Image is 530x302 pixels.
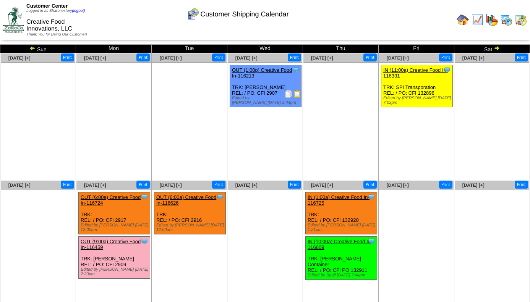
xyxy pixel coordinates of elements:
[3,7,24,32] img: ZoRoCo_Logo(Green%26Foil)%20jpg.webp
[141,237,148,245] img: Tooltip
[61,53,74,61] button: Print
[387,182,409,188] a: [DATE] [+]
[212,53,225,61] button: Print
[136,181,150,189] button: Print
[439,181,452,189] button: Print
[156,194,216,206] a: OUT (6:00a) Creative Food In-116626
[515,14,527,26] img: calendarinout.gif
[227,45,303,53] td: Wed
[79,237,150,279] div: TRK: [PERSON_NAME] REL: / PO: CFI 2909
[160,182,182,188] a: [DATE] [+]
[381,65,453,107] div: TRK: SPI Transporation REL: / PO: CFI 132896
[443,66,451,74] img: Tooltip
[308,194,370,206] a: IN (1:00a) Creative Food In-116725
[311,182,333,188] a: [DATE] [+]
[293,90,301,98] img: Bill of Lading
[79,192,150,234] div: TRK: REL: / PO: CFI 2917
[439,53,452,61] button: Print
[383,67,448,79] a: IN (11:00a) Creative Food In-116331
[201,10,289,18] span: Customer Shipping Calendar
[363,181,377,189] button: Print
[303,45,379,53] td: Thu
[454,45,530,53] td: Sat
[235,55,258,61] a: [DATE] [+]
[387,55,409,61] a: [DATE] [+]
[515,53,528,61] button: Print
[26,9,85,13] span: Logged in as Sharonestory
[26,32,87,37] span: Thank You for Being Our Customer!
[141,193,148,201] img: Tooltip
[152,45,227,53] td: Tue
[232,67,292,79] a: OUT (1:00p) Creative Food In-116213
[379,45,454,53] td: Fri
[462,182,485,188] a: [DATE] [+]
[235,182,258,188] a: [DATE] [+]
[288,53,301,61] button: Print
[81,223,150,232] div: Edited by [PERSON_NAME] [DATE] 12:00am
[308,223,377,232] div: Edited by [PERSON_NAME] [DATE] 1:21pm
[288,181,301,189] button: Print
[500,14,512,26] img: calendarprod.gif
[29,45,36,51] img: arrowleft.gif
[76,45,152,53] td: Mon
[311,55,333,61] a: [DATE] [+]
[486,14,498,26] img: graph.gif
[462,55,485,61] a: [DATE] [+]
[494,45,500,51] img: arrowright.gif
[308,273,377,278] div: Edited by Bpali [DATE] 7:44pm
[457,14,469,26] img: home.gif
[187,8,199,20] img: calendarcustomer.gif
[230,65,301,107] div: TRK: [PERSON_NAME] REL: / PO: CFI 2907
[136,53,150,61] button: Print
[156,223,225,232] div: Edited by [PERSON_NAME] [DATE] 12:00am
[212,181,225,189] button: Print
[26,3,68,9] span: Customer Center
[72,9,85,13] a: (logout)
[8,55,31,61] a: [DATE] [+]
[306,192,377,234] div: TRK: REL: / PO: CFI 132920
[84,55,106,61] a: [DATE] [+]
[368,193,375,201] img: Tooltip
[0,45,76,53] td: Sun
[285,90,292,98] img: Packing Slip
[216,193,224,201] img: Tooltip
[292,66,300,74] img: Tooltip
[308,239,372,250] a: IN (10:00a) Creative Food In-116609
[154,192,226,234] div: TRK: REL: / PO: CFI 2916
[363,53,377,61] button: Print
[160,55,182,61] a: [DATE] [+]
[81,239,141,250] a: OUT (9:00a) Creative Food In-116459
[383,96,452,105] div: Edited by [PERSON_NAME] [DATE] 7:02pm
[515,181,528,189] button: Print
[26,19,72,32] span: Creative Food Innovations, LLC
[8,182,31,188] a: [DATE] [+]
[306,237,377,280] div: TRK: [PERSON_NAME] Container REL: / PO: CFI PO 132911
[232,96,301,105] div: Edited by [PERSON_NAME] [DATE] 2:44pm
[84,182,106,188] a: [DATE] [+]
[61,181,74,189] button: Print
[81,267,150,276] div: Edited by [PERSON_NAME] [DATE] 2:20pm
[471,14,483,26] img: line_graph.gif
[368,237,375,245] img: Tooltip
[81,194,141,206] a: OUT (6:00a) Creative Food In-116724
